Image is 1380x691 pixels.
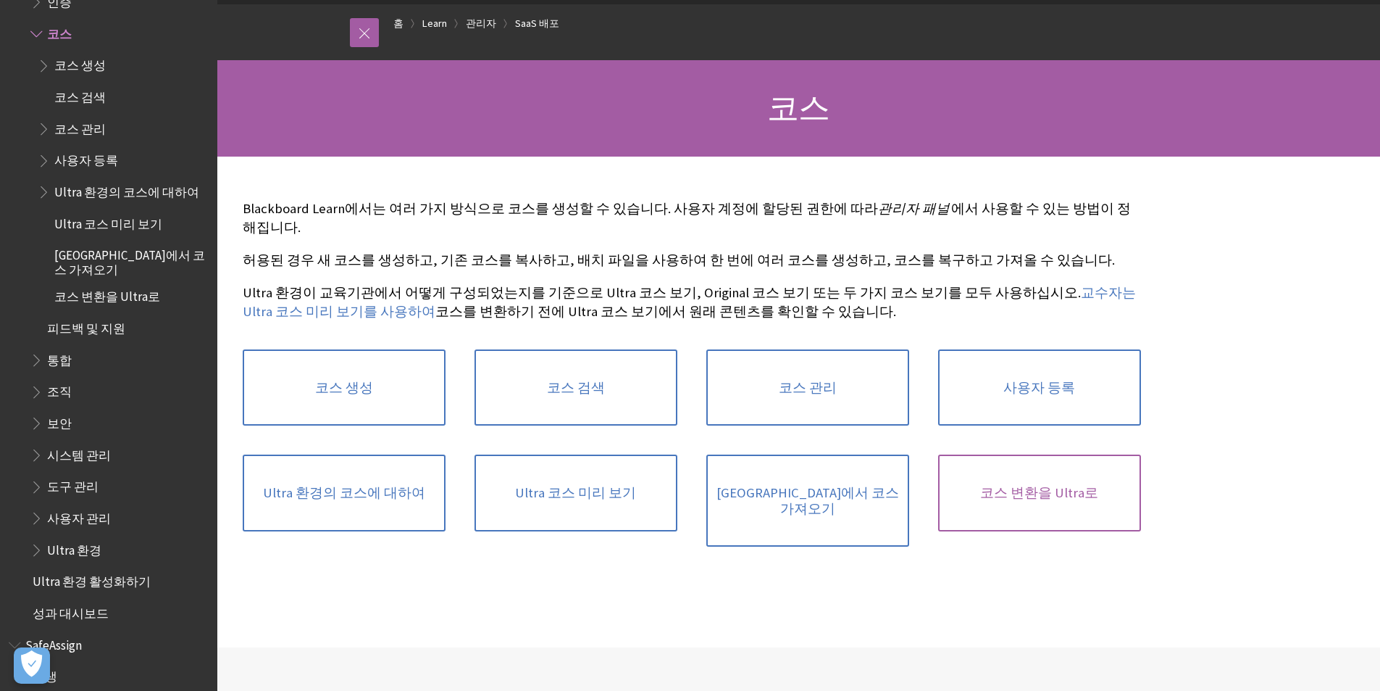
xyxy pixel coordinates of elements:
span: Ultra 코스 미리 보기 [54,212,162,231]
p: 허용된 경우 새 코스를 생성하고, 기존 코스를 복사하고, 배치 파일을 사용하여 한 번에 여러 코스를 생성하고, 코스를 복구하고 가져올 수 있습니다. [243,251,1141,270]
a: 코스 생성 [243,349,446,426]
span: 피드백 및 지원 [47,316,125,336]
a: 코스 변환을 Ultra로 [938,455,1141,531]
span: 코스 검색 [54,85,106,104]
p: Blackboard Learn에서는 여러 가지 방식으로 코스를 생성할 수 있습니다. 사용자 계정에 할당된 권한에 따라 에서 사용할 수 있는 방법이 정해집니다. [243,199,1141,237]
a: 관리자 [466,15,496,33]
a: 사용자 등록 [938,349,1141,426]
a: 코스 관리 [706,349,909,426]
span: 학생 [33,664,57,684]
span: 성과 대시보드 [33,601,109,621]
a: SaaS 배포 [515,15,559,33]
span: 시스템 관리 [47,443,111,463]
span: Ultra 환경의 코스에 대하여 [54,180,199,199]
span: 사용자 등록 [54,149,118,168]
a: 코스 검색 [474,349,677,426]
span: 보안 [47,411,72,431]
span: 도구 관리 [47,475,99,495]
a: Ultra 환경의 코스에 대하여 [243,455,446,531]
span: 코스 [47,22,72,41]
span: 조직 [47,380,72,400]
span: Ultra 환경 [47,538,101,558]
button: 개방형 기본 설정 [14,647,50,684]
span: 사용자 관리 [47,506,111,526]
span: [GEOGRAPHIC_DATA]에서 코스 가져오기 [54,243,207,277]
span: 코스 관리 [54,117,106,136]
span: 관리자 패널 [878,200,950,217]
span: 코스 [767,88,829,128]
a: Learn [422,15,447,33]
span: 통합 [47,348,72,368]
p: Ultra 환경이 교육기관에서 어떻게 구성되었는지를 기준으로 Ultra 코스 보기, Original 코스 보기 또는 두 가지 코스 보기를 모두 사용하십시오. 코스를 변환하기 ... [243,284,1141,321]
span: 코스 변환을 Ultra로 [54,285,160,305]
span: SafeAssign [25,633,82,653]
span: Ultra 환경 활성화하기 [33,570,151,589]
a: Ultra 코스 미리 보기 [474,455,677,531]
a: 교수자는 Ultra 코스 미리 보기를 사용하여 [243,284,1136,320]
a: 홈 [393,15,403,33]
a: [GEOGRAPHIC_DATA]에서 코스 가져오기 [706,455,909,547]
span: 코스 생성 [54,54,106,73]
